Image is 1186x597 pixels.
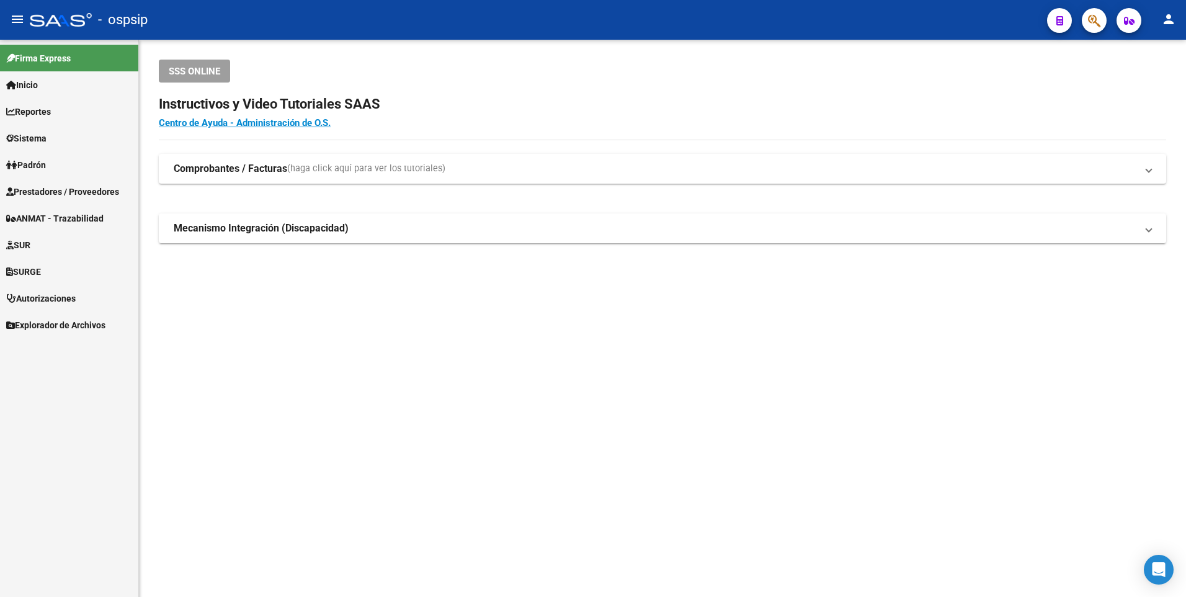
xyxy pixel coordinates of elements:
span: Inicio [6,78,38,92]
span: SSS ONLINE [169,66,220,77]
span: Reportes [6,105,51,119]
h2: Instructivos y Video Tutoriales SAAS [159,92,1166,116]
span: (haga click aquí para ver los tutoriales) [287,162,445,176]
strong: Comprobantes / Facturas [174,162,287,176]
span: Firma Express [6,52,71,65]
strong: Mecanismo Integración (Discapacidad) [174,222,349,235]
span: SUR [6,238,30,252]
span: Autorizaciones [6,292,76,305]
mat-expansion-panel-header: Mecanismo Integración (Discapacidad) [159,213,1166,243]
span: Padrón [6,158,46,172]
span: ANMAT - Trazabilidad [6,212,104,225]
span: SURGE [6,265,41,279]
mat-icon: person [1161,12,1176,27]
mat-expansion-panel-header: Comprobantes / Facturas(haga click aquí para ver los tutoriales) [159,154,1166,184]
span: - ospsip [98,6,148,34]
mat-icon: menu [10,12,25,27]
a: Centro de Ayuda - Administración de O.S. [159,117,331,128]
span: Prestadores / Proveedores [6,185,119,199]
div: Open Intercom Messenger [1144,555,1174,585]
button: SSS ONLINE [159,60,230,83]
span: Explorador de Archivos [6,318,105,332]
span: Sistema [6,132,47,145]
